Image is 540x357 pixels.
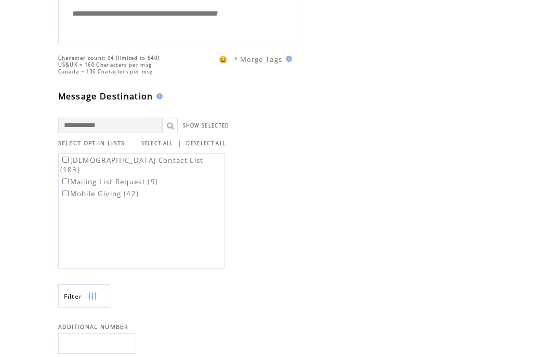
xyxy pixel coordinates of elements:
img: help.gif [153,93,163,99]
span: SELECT OPT-IN LISTS [58,139,125,147]
span: ADDITIONAL NUMBER [58,323,129,330]
span: * Merge Tags [234,55,283,64]
span: Message Destination [58,91,153,102]
span: Character count: 94 (limited to 640) [58,55,160,61]
a: SHOW SELECTED [183,122,230,129]
span: | [178,138,182,148]
span: Canada = 136 Characters per msg [58,68,153,75]
input: Mailing List Request (9) [62,178,69,184]
input: Mobile Giving (42) [62,190,69,196]
a: Filter [58,284,110,308]
input: [DEMOGRAPHIC_DATA] Contact List (183) [62,157,69,163]
img: filters.png [88,285,97,308]
span: US&UK = 160 Characters per msg [58,61,152,68]
span: Show filters [64,292,83,301]
a: DESELECT ALL [186,140,226,147]
label: Mobile Giving (42) [60,189,139,198]
label: [DEMOGRAPHIC_DATA] Contact List (183) [60,156,204,174]
a: SELECT ALL [141,140,174,147]
span: 😀 [219,55,228,64]
label: Mailing List Request (9) [60,177,159,186]
img: help.gif [283,56,292,62]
